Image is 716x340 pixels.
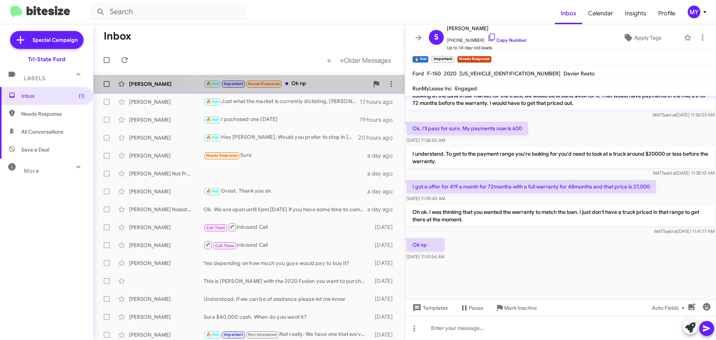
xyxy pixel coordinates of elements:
div: [DATE] [371,331,399,339]
div: Sure [204,151,367,160]
div: [DATE] [371,277,399,285]
span: 🔥 Hot [206,81,219,86]
a: Insights [619,3,652,24]
span: Needs Response [206,153,238,158]
span: » [340,56,344,65]
h1: Inbox [104,30,131,42]
span: 🔥 Hot [206,117,219,122]
span: [PHONE_NUMBER] [447,33,527,44]
span: Davier Resto [563,70,594,77]
span: Pause [469,301,483,315]
span: 2020 [444,70,456,77]
span: [DATE] 11:36:50 AM [406,137,445,143]
div: [PERSON_NAME] [129,331,204,339]
a: Inbox [555,3,582,24]
span: Apply Tags [634,31,662,44]
p: Ok, I'll pass for sure. My payments now is 600 [406,122,528,135]
span: Calendar [582,3,619,24]
a: Special Campaign [10,31,84,49]
span: (1) [79,92,85,100]
span: RunMyLease Inc [412,85,452,92]
a: Profile [652,3,681,24]
div: [PERSON_NAME] [129,224,204,231]
a: Copy Number [487,37,527,43]
div: 19 hours ago [360,116,399,124]
span: Important [224,81,243,86]
span: S [434,31,439,43]
div: Not really. We have one that we've marked down several times and hasn't sold yet. [204,330,371,339]
button: Next [335,53,396,68]
div: [DATE] [371,241,399,249]
div: Ok np [204,79,369,88]
span: 🔥 Hot [206,332,219,337]
span: Auto Fields [652,301,688,315]
span: MATT [DATE] 11:41:17 AM [654,228,715,234]
div: a day ago [367,170,399,177]
span: Mark Inactive [504,301,537,315]
div: [PERSON_NAME] Not Provided [129,170,204,177]
small: Needs Response [457,56,492,63]
span: Not-Interested [248,332,277,337]
div: Great. Thank you sir. [204,187,367,196]
span: More [24,168,39,174]
div: [PERSON_NAME] [129,134,204,141]
div: Inbound Call [204,222,371,232]
div: [PERSON_NAME] [129,259,204,267]
span: Older Messages [344,56,391,65]
span: Up to 14-day-old leads [447,44,527,52]
span: MATT [DATE] 11:38:10 AM [653,170,715,176]
div: I puchased one [DATE] [204,115,360,124]
div: a day ago [367,152,399,159]
button: Mark Inactive [489,301,543,315]
div: [DATE] [371,313,399,321]
p: Looking at the data in our market for the truck, we would be around $43k for it. That would have ... [406,89,715,110]
span: Templates [411,301,448,315]
div: [PERSON_NAME] [129,80,204,88]
div: MY [688,6,700,18]
div: [PERSON_NAME] [129,98,204,106]
span: [US_VEHICLE_IDENTIFICATION_NUMBER] [459,70,560,77]
button: Auto Fields [646,301,694,315]
span: [PERSON_NAME] [447,24,527,33]
input: Search [90,3,247,21]
span: « [327,56,331,65]
div: [PERSON_NAME] [129,313,204,321]
span: Engaged [455,85,477,92]
div: [DATE] [371,295,399,303]
span: [DATE] 11:41:54 AM [406,254,445,259]
div: Just what the market is currently dictating, [PERSON_NAME]. [204,97,360,106]
span: All Conversations [21,128,63,135]
div: [PERSON_NAME] [129,295,204,303]
div: Sure $40,000 cash. When do you want it? [204,313,371,321]
span: Inbox [21,92,85,100]
button: Pause [454,301,489,315]
p: I understand. To get to the payment range you're looking for you'd need to look at a truck around... [406,147,715,168]
p: Oh ok. I was thinking that you wanted the warranty to match the loan. I just don't have a truck p... [406,205,715,226]
button: Previous [323,53,336,68]
span: Call Them [206,225,226,230]
button: Apply Tags [604,31,680,44]
span: said at [663,112,676,118]
p: I got a offer for 419 a month for 72months with a full warranty for 48months and that price is 27... [406,180,656,193]
div: [PERSON_NAME] Nolastname123053764 [129,206,204,213]
div: Hey [PERSON_NAME]. Would you prefer to stop in [DATE], or would you rather have us work on an app... [204,133,358,142]
div: [PERSON_NAME] [129,241,204,249]
span: Call Them [215,243,235,248]
span: Save a Deal [21,146,49,153]
div: [DATE] [371,224,399,231]
div: Tri-State Ford [28,56,65,63]
small: Important [431,56,454,63]
div: [PERSON_NAME] [129,188,204,195]
button: Templates [405,301,454,315]
div: [DATE] [371,259,399,267]
nav: Page navigation example [323,53,396,68]
span: said at [663,170,676,176]
span: said at [665,228,678,234]
div: a day ago [367,206,399,213]
div: [PERSON_NAME] [129,152,204,159]
div: Yes depending on how much you guys would pay to buy it? [204,259,371,267]
div: [PERSON_NAME] [129,116,204,124]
